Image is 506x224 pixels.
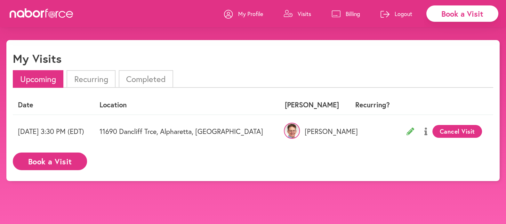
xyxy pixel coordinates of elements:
a: Book a Visit [13,157,87,163]
a: Logout [381,4,412,23]
th: Recurring? [349,95,396,114]
p: My Profile [238,10,263,18]
li: Completed [119,70,173,88]
td: [DATE] 3:30 PM (EDT) [13,115,94,148]
th: [PERSON_NAME] [280,95,348,114]
a: My Profile [224,4,263,23]
a: Billing [332,4,360,23]
li: Recurring [67,70,115,88]
p: Billing [346,10,360,18]
button: Cancel Visit [432,125,482,138]
th: Date [13,95,94,114]
img: rRFN7GP2SDC0uUpVNujq [284,123,300,139]
p: Visits [298,10,311,18]
p: [PERSON_NAME] [285,127,343,136]
div: Book a Visit [426,5,498,22]
td: 11690 Dancliff Trce, Alpharetta, [GEOGRAPHIC_DATA] [94,115,280,148]
p: Logout [395,10,412,18]
th: Location [94,95,280,114]
button: Book a Visit [13,153,87,170]
a: Visits [284,4,311,23]
h1: My Visits [13,52,61,65]
li: Upcoming [13,70,63,88]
